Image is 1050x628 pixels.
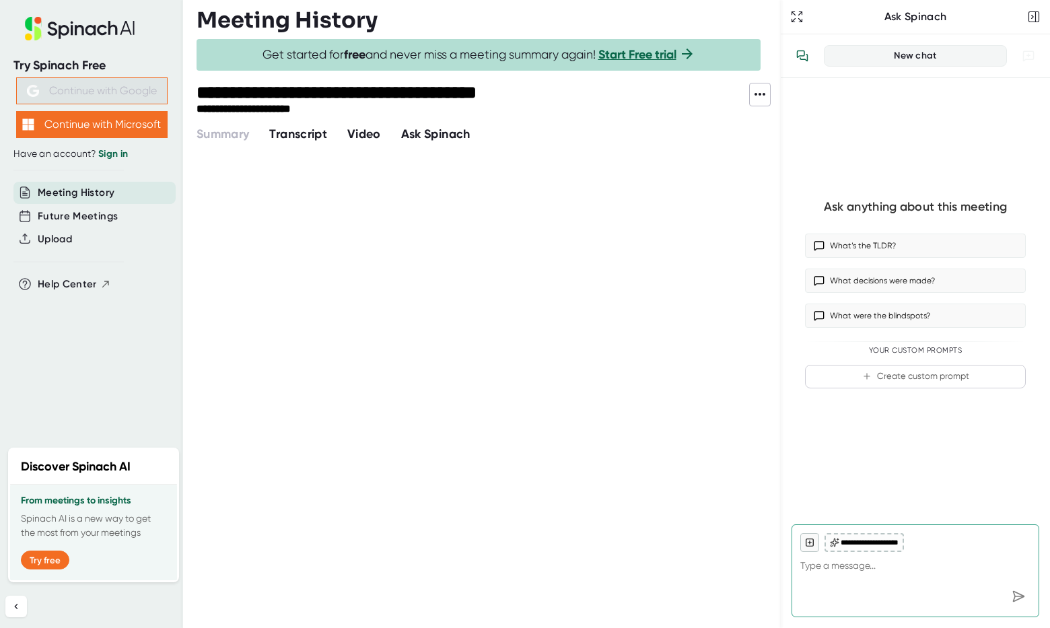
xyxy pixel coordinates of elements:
button: Close conversation sidebar [1024,7,1043,26]
button: Continue with Microsoft [16,111,168,138]
div: New chat [833,50,998,62]
button: Upload [38,232,72,247]
span: Help Center [38,277,97,292]
button: Try free [21,551,69,569]
button: Video [347,125,381,143]
img: Aehbyd4JwY73AAAAAElFTkSuQmCC [27,85,39,97]
button: Create custom prompt [805,365,1026,388]
h3: From meetings to insights [21,495,166,506]
button: View conversation history [789,42,816,69]
span: Video [347,127,381,141]
button: Expand to Ask Spinach page [788,7,806,26]
div: Try Spinach Free [13,58,170,73]
button: Help Center [38,277,111,292]
div: Send message [1006,584,1030,608]
a: Sign in [98,148,128,160]
span: Get started for and never miss a meeting summary again! [262,47,695,63]
button: Meeting History [38,185,114,201]
button: Collapse sidebar [5,596,27,617]
button: What decisions were made? [805,269,1026,293]
b: free [344,47,365,62]
button: What were the blindspots? [805,304,1026,328]
button: Future Meetings [38,209,118,224]
button: Transcript [269,125,327,143]
span: Transcript [269,127,327,141]
button: Continue with Google [16,77,168,104]
button: Ask Spinach [401,125,470,143]
div: Ask anything about this meeting [824,199,1007,215]
span: Ask Spinach [401,127,470,141]
p: Spinach AI is a new way to get the most from your meetings [21,512,166,540]
h3: Meeting History [197,7,378,33]
h2: Discover Spinach AI [21,458,131,476]
div: Have an account? [13,148,170,160]
button: What’s the TLDR? [805,234,1026,258]
a: Start Free trial [598,47,676,62]
button: Summary [197,125,249,143]
div: Your Custom Prompts [805,346,1026,355]
span: Summary [197,127,249,141]
div: Ask Spinach [806,10,1024,24]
